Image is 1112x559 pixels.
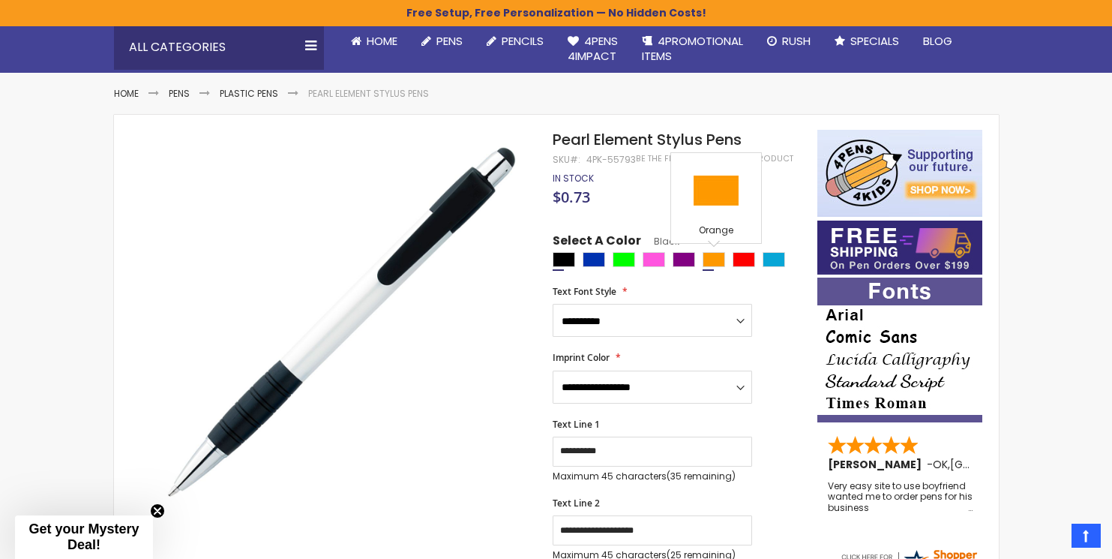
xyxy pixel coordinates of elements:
span: - , [927,457,1060,472]
a: 4PROMOTIONALITEMS [630,25,755,74]
a: Home [114,87,139,100]
span: Pencils [502,33,544,49]
div: 4PK-55793 [586,154,636,166]
a: Specials [823,25,911,58]
a: Home [339,25,409,58]
div: Red [733,252,755,267]
span: Text Line 2 [553,497,600,509]
img: Free shipping on orders over $199 [817,221,982,275]
span: (35 remaining) [667,470,736,482]
div: Black [553,252,575,267]
span: 4Pens 4impact [568,33,618,64]
span: Text Line 1 [553,418,600,431]
span: Imprint Color [553,351,610,364]
span: Black [641,235,679,248]
span: Home [367,33,397,49]
span: Get your Mystery Deal! [28,521,139,552]
div: Pink [643,252,665,267]
span: Pearl Element Stylus Pens [553,129,742,150]
span: Pens [436,33,463,49]
div: Turquoise [763,252,785,267]
div: Blue [583,252,605,267]
div: Orange [675,224,757,239]
img: 4pens 4 kids [817,130,982,217]
span: Rush [782,33,811,49]
a: Be the first to review this product [636,153,793,164]
div: Availability [553,173,594,185]
span: [PERSON_NAME] [828,457,927,472]
img: black-pearl-element-stylus-pen-55793_1.jpg [143,128,532,518]
div: Get your Mystery Deal!Close teaser [15,515,153,559]
a: Pens [409,25,475,58]
span: OK [933,457,948,472]
a: Pencils [475,25,556,58]
div: Orange [703,252,725,267]
span: $0.73 [553,187,590,207]
div: All Categories [114,25,324,70]
a: 4Pens4impact [556,25,630,74]
span: Select A Color [553,233,641,253]
span: [GEOGRAPHIC_DATA] [950,457,1060,472]
div: Very easy site to use boyfriend wanted me to order pens for his business [828,481,973,513]
span: In stock [553,172,594,185]
span: Specials [850,33,899,49]
li: Pearl Element Stylus Pens [308,88,429,100]
span: Blog [923,33,952,49]
p: Maximum 45 characters [553,470,752,482]
strong: SKU [553,153,580,166]
span: 4PROMOTIONAL ITEMS [642,33,743,64]
img: font-personalization-examples [817,278,982,422]
a: Pens [169,87,190,100]
div: Purple [673,252,695,267]
div: Lime Green [613,252,635,267]
button: Close teaser [150,503,165,518]
a: Rush [755,25,823,58]
span: Text Font Style [553,285,616,298]
a: Top [1072,524,1101,548]
a: Blog [911,25,964,58]
a: Plastic Pens [220,87,278,100]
